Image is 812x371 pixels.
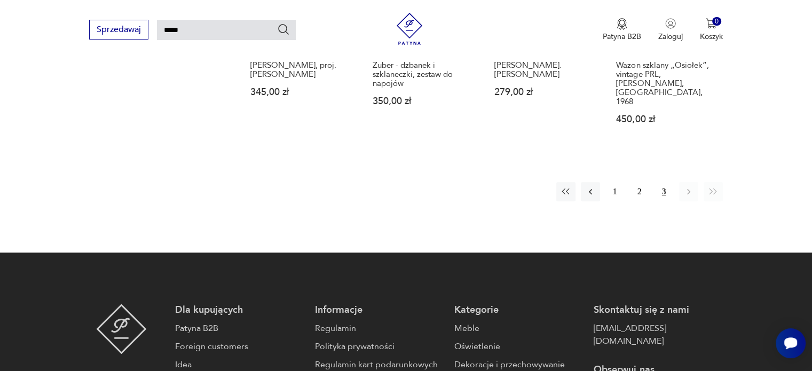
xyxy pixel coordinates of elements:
p: Zaloguj [658,31,683,42]
p: 345,00 zł [250,88,352,97]
a: Oświetlenie [454,340,583,353]
h3: Zuber - dzbanek i szklaneczki, zestaw do napojów [373,61,474,88]
img: Ikona medalu [617,18,627,30]
h3: [PERSON_NAME], proj. [PERSON_NAME] [250,61,352,79]
button: 0Koszyk [700,18,723,42]
a: Regulamin [315,322,444,335]
img: Patyna - sklep z meblami i dekoracjami vintage [96,304,147,354]
p: Koszyk [700,31,723,42]
img: Ikona koszyka [706,18,716,29]
p: Kategorie [454,304,583,317]
h3: Wazon szklany „Osiołek”, vintage PRL, [PERSON_NAME], [GEOGRAPHIC_DATA], 1968 [616,61,718,106]
p: Skontaktuj się z nami [594,304,722,317]
p: Informacje [315,304,444,317]
a: Dekoracje i przechowywanie [454,358,583,371]
h3: [PERSON_NAME]. [PERSON_NAME] [494,61,596,79]
p: 350,00 zł [373,97,474,106]
div: 0 [712,17,721,26]
iframe: Smartsupp widget button [776,328,806,358]
img: Patyna - sklep z meblami i dekoracjami vintage [393,13,425,45]
p: 279,00 zł [494,88,596,97]
img: Ikonka użytkownika [665,18,676,29]
a: Foreign customers [175,340,304,353]
button: Zaloguj [658,18,683,42]
button: 1 [605,182,625,201]
a: Regulamin kart podarunkowych [315,358,444,371]
a: Sprzedawaj [89,27,148,34]
p: Dla kupujących [175,304,304,317]
a: Ikona medaluPatyna B2B [603,18,641,42]
a: Meble [454,322,583,335]
button: 2 [630,182,649,201]
button: 3 [655,182,674,201]
button: Sprzedawaj [89,20,148,40]
a: [EMAIL_ADDRESS][DOMAIN_NAME] [594,322,722,348]
a: Patyna B2B [175,322,304,335]
p: Patyna B2B [603,31,641,42]
p: 450,00 zł [616,115,718,124]
button: Szukaj [277,23,290,36]
a: Polityka prywatności [315,340,444,353]
a: Idea [175,358,304,371]
button: Patyna B2B [603,18,641,42]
